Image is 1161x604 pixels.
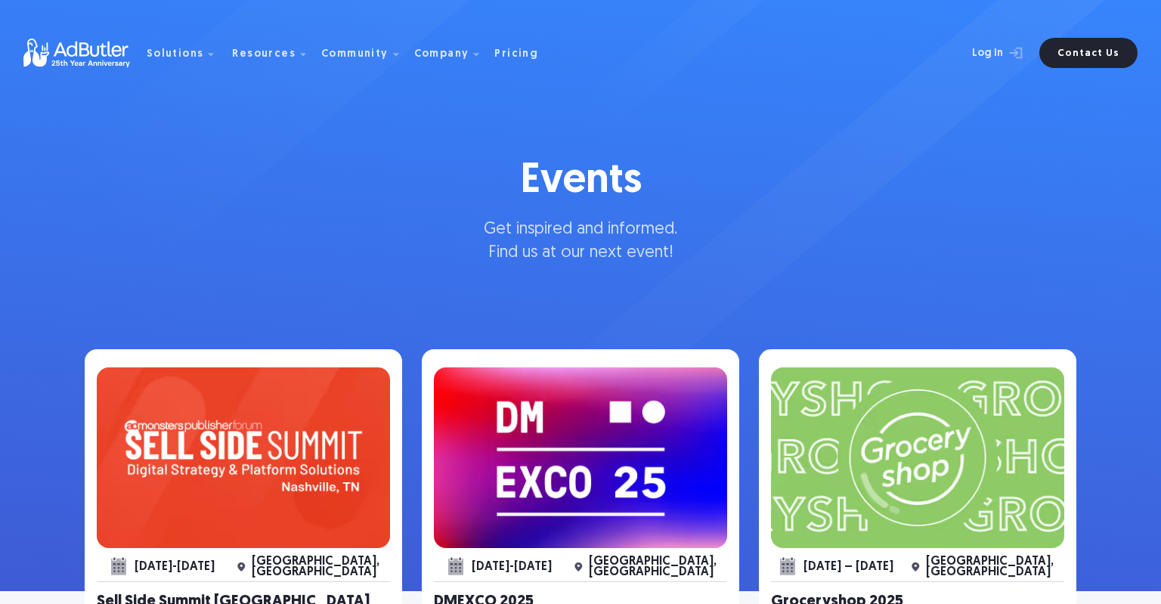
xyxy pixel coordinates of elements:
div: Resources [232,29,318,77]
div: [GEOGRAPHIC_DATA], [GEOGRAPHIC_DATA] [926,556,1064,578]
p: Find us at our next event! [484,242,677,265]
div: Resources [232,49,296,60]
div: [GEOGRAPHIC_DATA], [GEOGRAPHIC_DATA] [252,556,390,578]
div: [DATE]-[DATE] [472,562,552,572]
a: Contact Us [1039,38,1138,68]
div: [DATE] – [DATE] [803,562,893,572]
p: Get inspired and informed. [484,218,677,242]
div: Company [414,29,492,77]
div: [DATE]-[DATE] [135,562,215,572]
a: Pricing [494,46,550,60]
div: Community [321,49,389,60]
h1: Events [484,153,677,211]
div: Solutions [147,29,227,77]
div: Solutions [147,49,204,60]
a: Log In [932,38,1030,68]
div: Community [321,29,411,77]
div: Pricing [494,49,538,60]
div: Company [414,49,469,60]
div: [GEOGRAPHIC_DATA], [GEOGRAPHIC_DATA] [589,556,727,578]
